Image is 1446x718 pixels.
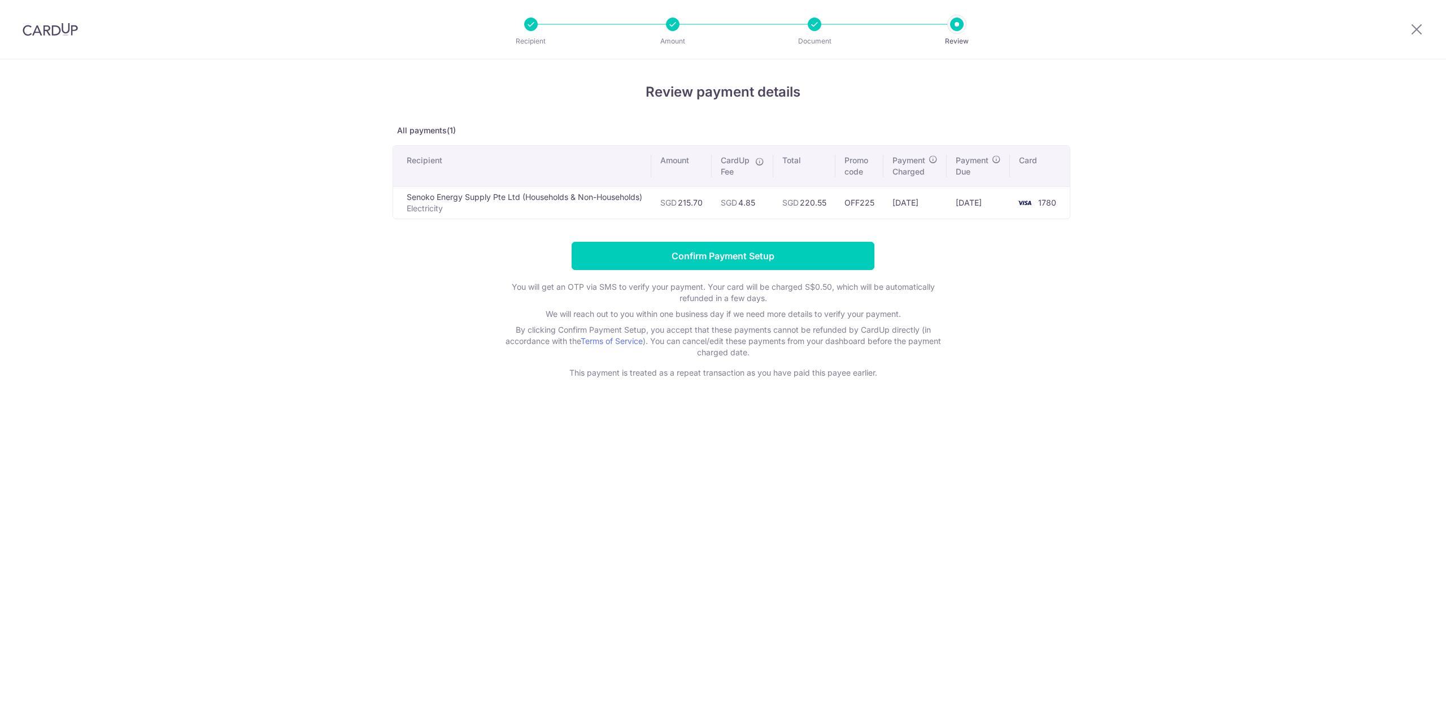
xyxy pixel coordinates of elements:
img: CardUp [23,23,78,36]
span: SGD [721,198,737,207]
a: Terms of Service [581,336,643,346]
td: [DATE] [883,186,947,219]
p: We will reach out to you within one business day if we need more details to verify your payment. [497,308,949,320]
td: OFF225 [835,186,883,219]
span: SGD [660,198,677,207]
td: 4.85 [712,186,773,219]
p: Electricity [407,203,642,214]
p: This payment is treated as a repeat transaction as you have paid this payee earlier. [497,367,949,378]
h4: Review payment details [393,82,1053,102]
th: Total [773,146,835,186]
input: Confirm Payment Setup [572,242,874,270]
th: Recipient [393,146,651,186]
p: Amount [631,36,715,47]
p: By clicking Confirm Payment Setup, you accept that these payments cannot be refunded by CardUp di... [497,324,949,358]
span: Payment Due [956,155,988,177]
iframe: Opens a widget where you can find more information [1374,684,1435,712]
span: SGD [782,198,799,207]
p: Review [915,36,999,47]
td: 220.55 [773,186,835,219]
span: Payment Charged [892,155,925,177]
p: Document [773,36,856,47]
td: [DATE] [947,186,1010,219]
p: Recipient [489,36,573,47]
p: All payments(1) [393,125,1053,136]
td: Senoko Energy Supply Pte Ltd (Households & Non-Households) [393,186,651,219]
td: 215.70 [651,186,712,219]
span: 1780 [1038,198,1056,207]
th: Card [1010,146,1070,186]
p: You will get an OTP via SMS to verify your payment. Your card will be charged S$0.50, which will ... [497,281,949,304]
img: <span class="translation_missing" title="translation missing: en.account_steps.new_confirm_form.b... [1013,196,1036,210]
span: CardUp Fee [721,155,750,177]
th: Amount [651,146,712,186]
th: Promo code [835,146,883,186]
